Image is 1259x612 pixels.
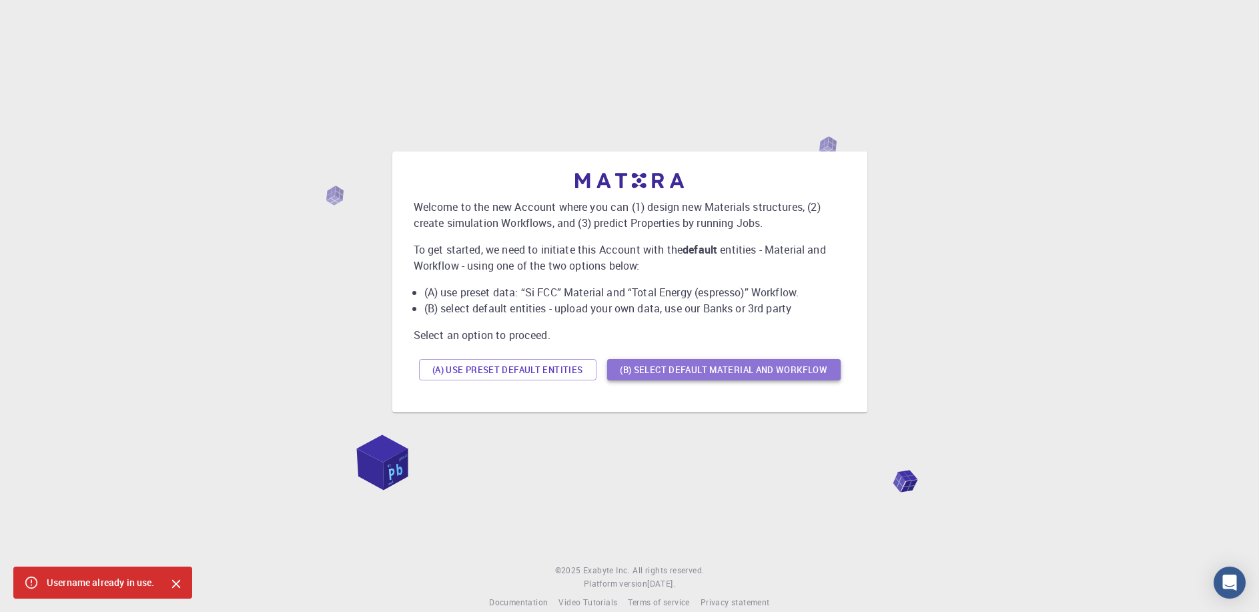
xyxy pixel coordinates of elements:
[647,578,675,589] span: [DATE] .
[628,597,689,607] span: Terms of service
[73,9,145,21] span: Поддержка
[584,577,647,591] span: Platform version
[701,597,770,607] span: Privacy statement
[424,300,846,316] li: (B) select default entities - upload your own data, use our Banks or 3rd party
[628,596,689,609] a: Terms of service
[647,577,675,591] a: [DATE].
[558,596,617,609] a: Video Tutorials
[414,327,846,343] p: Select an option to proceed.
[489,596,548,609] a: Documentation
[575,173,685,188] img: logo
[701,596,770,609] a: Privacy statement
[414,199,846,231] p: Welcome to the new Account where you can (1) design new Materials structures, (2) create simulati...
[607,359,841,380] button: (B) Select default material and workflow
[424,284,846,300] li: (A) use preset data: “Si FCC” Material and “Total Energy (espresso)” Workflow.
[165,573,187,595] button: Close
[1214,567,1246,599] div: Open Intercom Messenger
[489,597,548,607] span: Documentation
[419,359,596,380] button: (A) Use preset default entities
[47,571,155,595] div: Username already in use.
[558,597,617,607] span: Video Tutorials
[583,564,630,577] a: Exabyte Inc.
[683,242,717,257] b: default
[414,242,846,274] p: To get started, we need to initiate this Account with the entities - Material and Workflow - usin...
[583,565,630,575] span: Exabyte Inc.
[633,564,704,577] span: All rights reserved.
[555,564,583,577] span: © 2025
